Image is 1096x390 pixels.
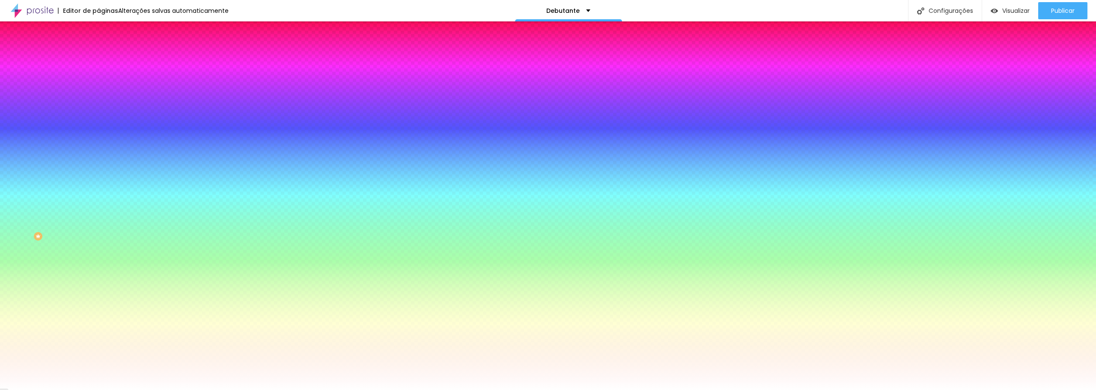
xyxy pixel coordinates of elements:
[991,7,998,15] img: view-1.svg
[546,6,580,15] font: Debutante
[982,2,1038,19] button: Visualizar
[1038,2,1087,19] button: Publicar
[63,6,118,15] font: Editor de páginas
[1051,6,1075,15] font: Publicar
[917,7,924,15] img: Ícone
[929,6,973,15] font: Configurações
[1002,6,1030,15] font: Visualizar
[118,6,229,15] font: Alterações salvas automaticamente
